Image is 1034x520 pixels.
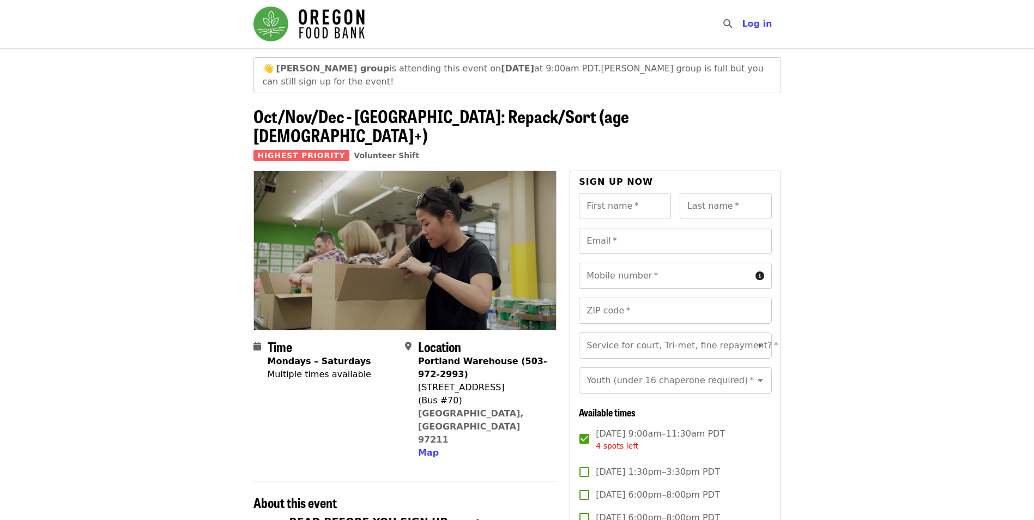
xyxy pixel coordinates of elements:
span: [PERSON_NAME] group is full but you can still sign up for the event! [263,63,764,87]
span: Available times [579,405,636,419]
button: Log in [733,13,781,35]
span: [DATE] 1:30pm–3:30pm PDT [596,465,719,479]
strong: Portland Warehouse (503-972-2993) [418,356,547,379]
span: [DATE] 9:00am–11:30am PDT [596,427,725,452]
span: is attending this event on at 9:00am PDT. [276,63,601,74]
i: circle-info icon [755,271,764,281]
span: Log in [742,19,772,29]
input: Last name [680,193,772,219]
input: ZIP code [579,298,771,324]
span: Oct/Nov/Dec - [GEOGRAPHIC_DATA]: Repack/Sort (age [DEMOGRAPHIC_DATA]+) [253,103,629,148]
i: calendar icon [253,341,261,352]
span: Time [268,337,292,356]
div: Multiple times available [268,368,371,381]
a: Volunteer Shift [354,151,419,160]
input: Email [579,228,771,254]
input: Search [739,11,747,37]
span: Location [418,337,461,356]
i: search icon [723,19,732,29]
strong: [PERSON_NAME] group [276,63,390,74]
span: 4 spots left [596,442,638,450]
span: Map [418,448,439,458]
img: Oct/Nov/Dec - Portland: Repack/Sort (age 8+) organized by Oregon Food Bank [254,171,557,329]
div: [STREET_ADDRESS] [418,381,548,394]
button: Open [753,338,768,353]
strong: [DATE] [501,63,534,74]
img: Oregon Food Bank - Home [253,7,365,41]
span: Sign up now [579,177,653,187]
button: Map [418,446,439,459]
div: (Bus #70) [418,394,548,407]
input: Mobile number [579,263,751,289]
span: Highest Priority [253,150,350,161]
button: Open [753,373,768,388]
input: First name [579,193,671,219]
span: waving emoji [263,63,274,74]
a: [GEOGRAPHIC_DATA], [GEOGRAPHIC_DATA] 97211 [418,408,524,445]
i: map-marker-alt icon [405,341,412,352]
strong: Mondays – Saturdays [268,356,371,366]
span: [DATE] 6:00pm–8:00pm PDT [596,488,719,501]
span: About this event [253,493,337,512]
